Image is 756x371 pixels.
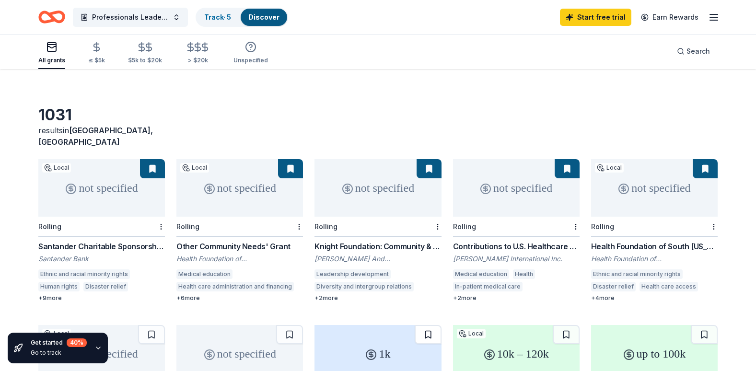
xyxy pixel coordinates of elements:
[38,269,130,279] div: Ethnic and racial minority rights
[185,57,210,64] div: > $20k
[176,222,199,231] div: Rolling
[233,57,268,64] div: Unspecified
[38,282,80,291] div: Human rights
[176,269,233,279] div: Medical education
[38,126,153,147] span: [GEOGRAPHIC_DATA], [GEOGRAPHIC_DATA]
[595,163,624,173] div: Local
[38,105,165,125] div: 1031
[453,241,580,252] div: Contributions to U.S. Healthcare Organizations
[591,159,718,302] a: not specifiedLocalRollingHealth Foundation of South [US_STATE] GrantsHealth Foundation of [GEOGRA...
[640,282,698,291] div: Health care access
[176,159,303,302] a: not specifiedLocalRollingOther Community Needs' GrantHealth Foundation of [GEOGRAPHIC_DATA][US_ST...
[180,163,209,173] div: Local
[176,282,294,291] div: Health care administration and financing
[38,6,65,28] a: Home
[314,159,441,302] a: not specifiedRollingKnight Foundation: Community & National Initiatives[PERSON_NAME] And [PERSON_...
[38,125,165,148] div: results
[248,13,279,21] a: Discover
[196,8,288,27] button: Track· 5Discover
[42,163,71,173] div: Local
[38,57,65,64] div: All grants
[453,159,580,217] div: not specified
[31,349,87,357] div: Go to track
[176,241,303,252] div: Other Community Needs' Grant
[314,159,441,217] div: not specified
[88,38,105,69] button: ≤ $5k
[453,294,580,302] div: + 2 more
[314,282,414,291] div: Diversity and intergroup relations
[176,294,303,302] div: + 6 more
[176,254,303,264] div: Health Foundation of [GEOGRAPHIC_DATA][US_STATE]
[314,222,337,231] div: Rolling
[73,8,188,27] button: Professionals Leadership Training
[38,222,61,231] div: Rolling
[128,38,162,69] button: $5k to $20k
[686,46,710,57] span: Search
[88,57,105,64] div: ≤ $5k
[314,269,391,279] div: Leadership development
[38,294,165,302] div: + 9 more
[453,222,476,231] div: Rolling
[591,254,718,264] div: Health Foundation of [GEOGRAPHIC_DATA][US_STATE]
[92,12,169,23] span: Professionals Leadership Training
[314,254,441,264] div: [PERSON_NAME] And [PERSON_NAME] Foundation Inc
[453,282,523,291] div: In-patient medical care
[669,42,718,61] button: Search
[185,38,210,69] button: > $20k
[233,37,268,69] button: Unspecified
[453,159,580,302] a: not specifiedRollingContributions to U.S. Healthcare Organizations[PERSON_NAME] International Inc...
[591,222,614,231] div: Rolling
[128,57,162,64] div: $5k to $20k
[38,126,153,147] span: in
[560,9,631,26] a: Start free trial
[591,241,718,252] div: Health Foundation of South [US_STATE] Grants
[83,282,128,291] div: Disaster relief
[453,269,509,279] div: Medical education
[635,9,704,26] a: Earn Rewards
[38,159,165,302] a: not specifiedLocalRollingSantander Charitable Sponsorship ProgramSantander BankEthnic and racial ...
[591,282,636,291] div: Disaster relief
[67,338,87,347] div: 40 %
[176,159,303,217] div: not specified
[38,241,165,252] div: Santander Charitable Sponsorship Program
[31,338,87,347] div: Get started
[38,254,165,264] div: Santander Bank
[314,241,441,252] div: Knight Foundation: Community & National Initiatives
[591,294,718,302] div: + 4 more
[591,159,718,217] div: not specified
[38,159,165,217] div: not specified
[204,13,231,21] a: Track· 5
[457,329,486,338] div: Local
[38,37,65,69] button: All grants
[314,294,441,302] div: + 2 more
[453,254,580,264] div: [PERSON_NAME] International Inc.
[591,269,683,279] div: Ethnic and racial minority rights
[513,269,535,279] div: Health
